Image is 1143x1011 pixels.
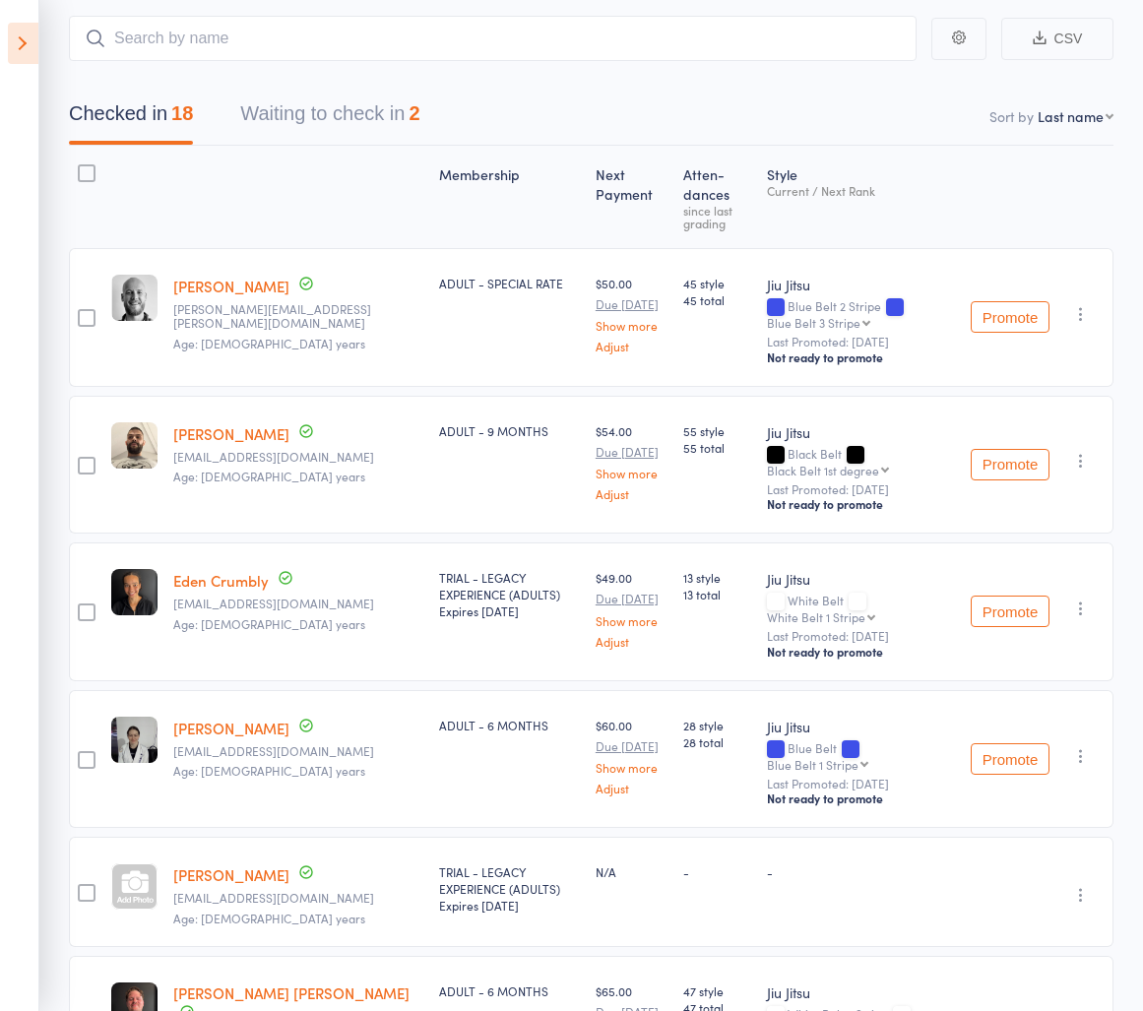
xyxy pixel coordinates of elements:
label: Sort by [989,106,1034,126]
a: Show more [596,614,667,627]
a: Show more [596,467,667,479]
div: Jiu Jitsu [767,422,955,442]
span: Age: [DEMOGRAPHIC_DATA] years [173,468,365,484]
small: geoff.agnew@gmail.com [173,302,423,331]
small: badzovski@gmail.com [173,450,423,464]
span: 28 style [683,717,751,733]
span: 28 total [683,733,751,750]
span: Age: [DEMOGRAPHIC_DATA] years [173,910,365,926]
a: Show more [596,761,667,774]
div: Jiu Jitsu [767,717,955,736]
img: image1688462626.png [111,275,158,321]
div: since last grading [683,204,751,229]
span: 13 total [683,586,751,602]
div: - [767,863,955,880]
a: [PERSON_NAME] [173,276,289,296]
div: $54.00 [596,422,667,500]
div: Expires [DATE] [439,897,580,914]
span: Age: [DEMOGRAPHIC_DATA] years [173,615,365,632]
small: erima.dall@gmail.com [173,744,423,758]
a: Adjust [596,487,667,500]
input: Search by name [69,16,917,61]
small: nickdimo1088@gmail.com [173,891,423,905]
div: Jiu Jitsu [767,569,955,589]
div: Black Belt [767,447,955,476]
small: Last Promoted: [DATE] [767,777,955,790]
a: Adjust [596,782,667,794]
img: image1688701038.png [111,422,158,469]
div: ADULT - 6 MONTHS [439,982,580,999]
span: 45 style [683,275,751,291]
div: Next Payment [588,155,675,239]
div: $49.00 [596,569,667,647]
button: Promote [971,596,1049,627]
small: Last Promoted: [DATE] [767,629,955,643]
a: [PERSON_NAME] [173,423,289,444]
div: ADULT - SPECIAL RATE [439,275,580,291]
div: Blue Belt [767,741,955,771]
small: Due [DATE] [596,297,667,311]
div: Blue Belt 3 Stripe [767,316,860,329]
button: Promote [971,449,1049,480]
a: [PERSON_NAME] [173,864,289,885]
span: Age: [DEMOGRAPHIC_DATA] years [173,335,365,351]
button: Waiting to check in2 [240,93,419,145]
small: Last Promoted: [DATE] [767,335,955,348]
a: [PERSON_NAME] [173,718,289,738]
div: Black Belt 1st degree [767,464,879,476]
div: Not ready to promote [767,496,955,512]
div: Atten­dances [675,155,759,239]
button: Promote [971,743,1049,775]
div: TRIAL - LEGACY EXPERIENCE (ADULTS) [439,863,580,914]
div: Jiu Jitsu [767,982,955,1002]
div: Jiu Jitsu [767,275,955,294]
span: 45 total [683,291,751,308]
div: Not ready to promote [767,349,955,365]
span: 55 total [683,439,751,456]
div: Last name [1038,106,1104,126]
div: Not ready to promote [767,790,955,806]
button: Promote [971,301,1049,333]
div: 18 [171,102,193,124]
div: $50.00 [596,275,667,352]
div: 2 [409,102,419,124]
span: 13 style [683,569,751,586]
div: Style [759,155,963,239]
span: 55 style [683,422,751,439]
div: Expires [DATE] [439,602,580,619]
div: ADULT - 9 MONTHS [439,422,580,439]
a: Show more [596,319,667,332]
span: Age: [DEMOGRAPHIC_DATA] years [173,762,365,779]
small: Edencrumbly2026@u.northwestern.edu [173,597,423,610]
a: Adjust [596,635,667,648]
img: image1692171396.png [111,717,158,763]
div: White Belt 1 Stripe [767,610,865,623]
div: ADULT - 6 MONTHS [439,717,580,733]
div: Current / Next Rank [767,184,955,197]
div: White Belt [767,594,955,623]
small: Due [DATE] [596,445,667,459]
div: N/A [596,863,667,880]
div: Membership [431,155,588,239]
div: - [683,863,751,880]
div: Not ready to promote [767,644,955,660]
a: Eden Crumbly [173,570,269,591]
span: 47 style [683,982,751,999]
div: Blue Belt 1 Stripe [767,758,858,771]
small: Last Promoted: [DATE] [767,482,955,496]
img: image1758932023.png [111,569,158,615]
small: Due [DATE] [596,739,667,753]
div: Blue Belt 2 Stripe [767,299,955,329]
a: Adjust [596,340,667,352]
button: Checked in18 [69,93,193,145]
div: TRIAL - LEGACY EXPERIENCE (ADULTS) [439,569,580,619]
small: Due [DATE] [596,592,667,605]
div: $60.00 [596,717,667,794]
a: [PERSON_NAME] [PERSON_NAME] [173,982,410,1003]
button: CSV [1001,18,1113,60]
